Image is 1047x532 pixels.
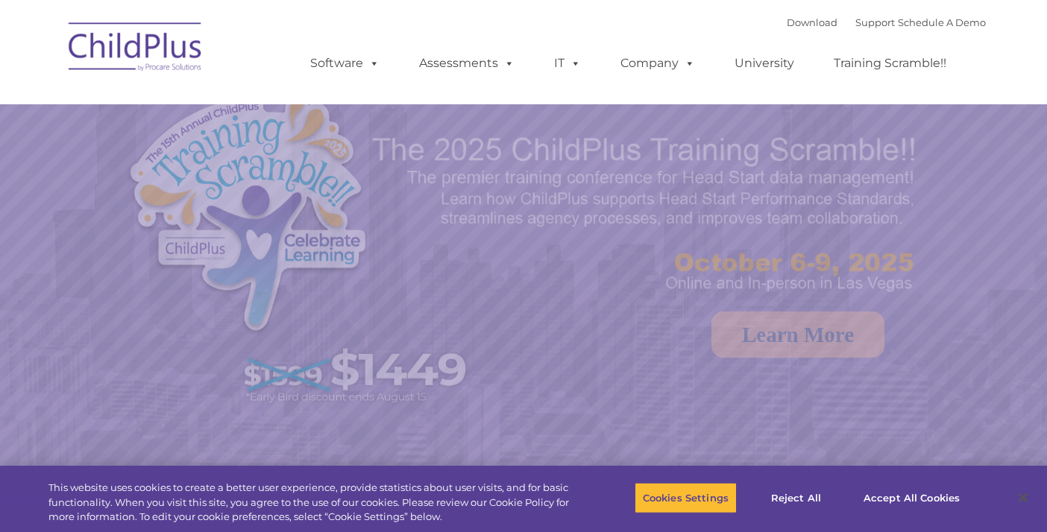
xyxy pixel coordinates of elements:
font: | [787,16,986,28]
div: This website uses cookies to create a better user experience, provide statistics about user visit... [48,481,576,525]
a: IT [539,48,596,78]
a: Learn More [711,311,884,358]
a: Company [606,48,710,78]
button: Close [1007,481,1040,514]
img: ChildPlus by Procare Solutions [61,12,210,86]
a: Training Scramble!! [819,48,961,78]
button: Accept All Cookies [855,482,968,513]
a: Software [295,48,394,78]
a: Schedule A Demo [898,16,986,28]
a: Assessments [404,48,529,78]
a: University [720,48,809,78]
a: Support [855,16,895,28]
a: Download [787,16,837,28]
button: Reject All [749,482,843,513]
button: Cookies Settings [635,482,737,513]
